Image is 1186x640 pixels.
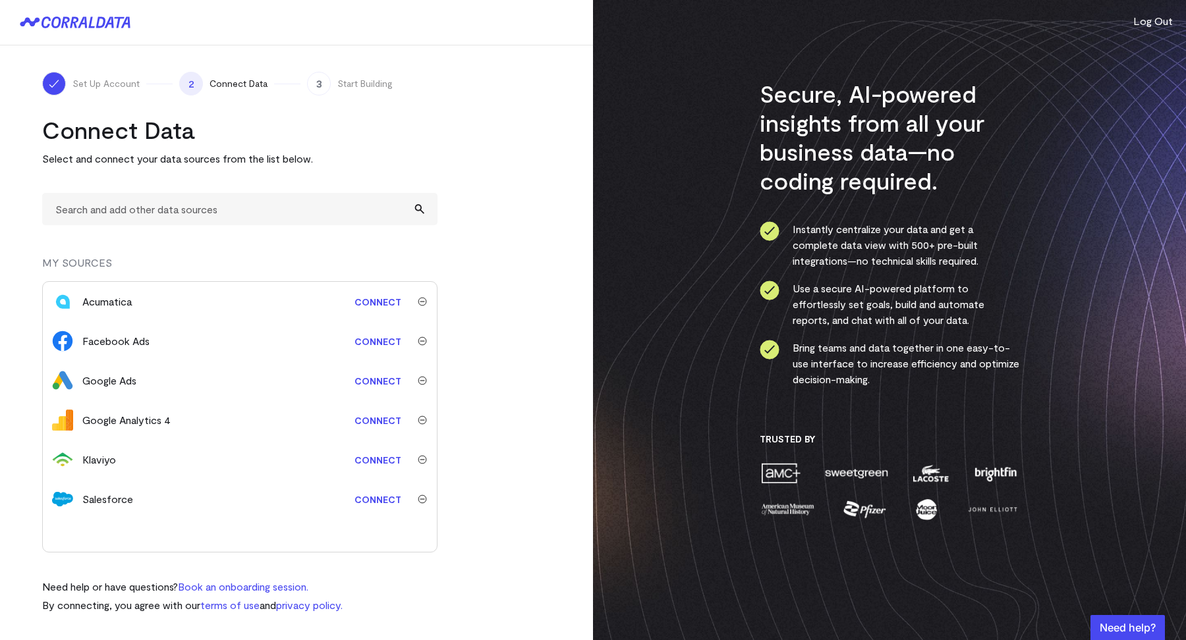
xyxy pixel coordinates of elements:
p: Select and connect your data sources from the list below. [42,151,438,167]
span: 3 [307,72,331,95]
img: sweetgreen-51a9cfd6e7f577b5d2973e4b74db2d3c444f7f1023d7d3914010f7123f825463.png [824,462,889,485]
li: Instantly centralize your data and get a complete data view with 500+ pre-built integrations—no t... [760,221,1020,269]
button: Log Out [1133,13,1173,29]
input: Search and add other data sources [42,193,438,225]
a: Connect [348,448,408,472]
a: Connect [348,290,408,314]
div: Google Analytics 4 [82,412,171,428]
a: Connect [348,369,408,393]
div: MY SOURCES [42,255,438,281]
img: ico-check-white-f112bc9ae5b8eaea75d262091fbd3bded7988777ca43907c4685e8c0583e79cb.svg [47,77,61,90]
img: google_ads-1b58f43bd7feffc8709b649899e0ff922d69da16945e3967161387f108ed8d2f.png [52,370,73,391]
img: google_analytics_4-633564437f1c5a1f80ed481c8598e5be587fdae20902a9d236da8b1a77aec1de.svg [52,410,73,431]
div: Facebook Ads [82,333,150,349]
h3: Trusted By [760,433,1020,445]
img: pfizer-ec50623584d330049e431703d0cb127f675ce31f452716a68c3f54c01096e829.png [842,498,888,521]
img: ico-check-circle-0286c843c050abce574082beb609b3a87e49000e2dbcf9c8d101413686918542.svg [760,340,779,360]
img: john-elliott-7c54b8592a34f024266a72de9d15afc68813465291e207b7f02fde802b847052.png [966,498,1019,521]
img: ico-check-circle-0286c843c050abce574082beb609b3a87e49000e2dbcf9c8d101413686918542.svg [760,280,779,300]
span: Set Up Account [72,77,140,90]
a: terms of use [200,599,260,611]
img: lacoste-ee8d7bb45e342e37306c36566003b9a215fb06da44313bcf359925cbd6d27eb6.png [911,462,950,485]
h3: Secure, AI-powered insights from all your business data—no coding required. [760,79,1020,195]
p: By connecting, you agree with our and [42,597,343,613]
img: facebook_ads-70f54adf8324fd366a4dad5aa4e8dc3a193daeb41612ad8aba5915164cc799be.svg [52,331,73,352]
img: brightfin-814104a60bf555cbdbde4872c1947232c4c7b64b86a6714597b672683d806f7b.png [972,462,1019,485]
a: privacy policy. [276,599,343,611]
img: trash-ca1c80e1d16ab71a5036b7411d6fcb154f9f8364eee40f9fb4e52941a92a1061.svg [418,494,427,504]
img: salesforce-c50c67d811d02c832e94bd51b13e21e0edf1ec990bb2b68cb588fd4b2bd2e614.svg [52,489,73,510]
a: Connect [348,329,408,354]
p: Need help or have questions? [42,579,343,595]
div: Acumatica [82,294,132,309]
img: trash-ca1c80e1d16ab71a5036b7411d6fcb154f9f8364eee40f9fb4e52941a92a1061.svg [418,297,427,306]
span: Connect Data [210,77,268,90]
h2: Connect Data [42,115,438,144]
li: Bring teams and data together in one easy-to-use interface to increase efficiency and optimize de... [760,340,1020,387]
a: Connect [348,408,408,433]
img: trash-ca1c80e1d16ab71a5036b7411d6fcb154f9f8364eee40f9fb4e52941a92a1061.svg [418,336,427,346]
img: acumatica-f04a261dafe98cf32278671ab37eee4b85b1511aa3b930593bce28e020814e58.svg [52,291,73,312]
img: amnh-fc366fa550d3bbd8e1e85a3040e65cc9710d0bea3abcf147aa05e3a03bbbee56.png [760,498,816,521]
a: Book an onboarding session. [178,580,308,593]
div: Salesforce [82,491,133,507]
li: Use a secure AI-powered platform to effortlessly set goals, build and automate reports, and chat ... [760,280,1020,328]
span: Start Building [337,77,393,90]
img: moon-juice-8ce53f195c39be87c9a230f0550ad6397bce459ce93e102f0ba2bdfd7b7a5226.png [913,498,940,521]
a: Connect [348,487,408,512]
img: klaviyo-e5c046f3b100ca6e49c4781d87821938e7d0ed82238d22ce6dbfe2223866807b.svg [52,449,73,470]
img: amc-451ba355745a1e68da4dd692ff574243e675d7a235672d558af61b69e36ec7f3.png [760,462,802,485]
img: trash-ca1c80e1d16ab71a5036b7411d6fcb154f9f8364eee40f9fb4e52941a92a1061.svg [418,415,427,425]
span: 2 [179,72,203,95]
div: Klaviyo [82,452,116,467]
div: Google Ads [82,373,136,388]
img: trash-ca1c80e1d16ab71a5036b7411d6fcb154f9f8364eee40f9fb4e52941a92a1061.svg [418,455,427,464]
img: ico-check-circle-0286c843c050abce574082beb609b3a87e49000e2dbcf9c8d101413686918542.svg [760,221,779,241]
img: trash-ca1c80e1d16ab71a5036b7411d6fcb154f9f8364eee40f9fb4e52941a92a1061.svg [418,376,427,385]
